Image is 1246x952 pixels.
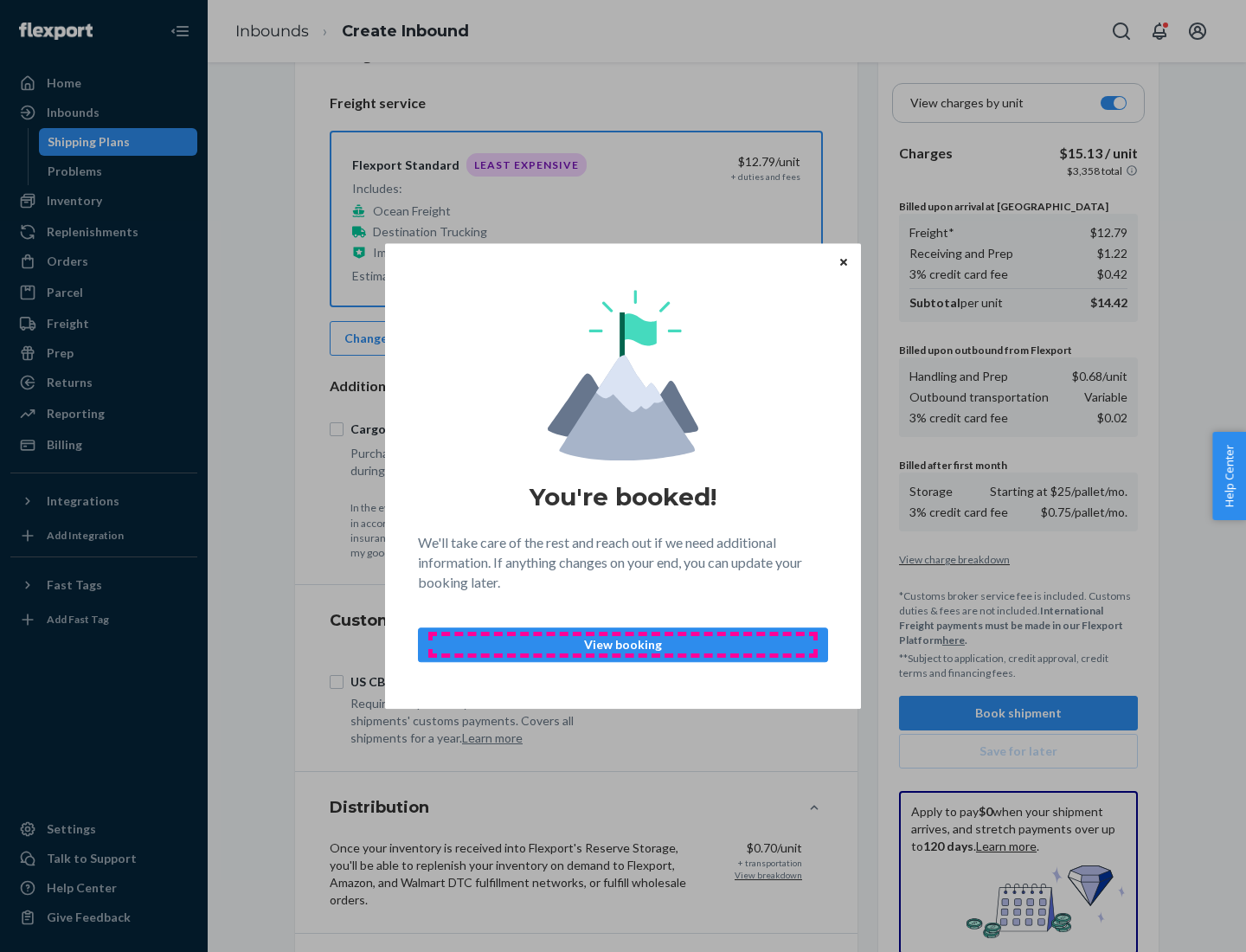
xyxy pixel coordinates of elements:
img: svg+xml,%3Csvg%20viewBox%3D%220%200%20174%20197%22%20fill%3D%22none%22%20xmlns%3D%22http%3A%2F%2F... [548,290,698,460]
p: We'll take care of the rest and reach out if we need additional information. If anything changes ... [418,533,828,593]
button: View booking [418,627,828,662]
p: View booking [433,636,813,653]
button: Close [835,252,852,271]
h1: You're booked! [530,481,716,512]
